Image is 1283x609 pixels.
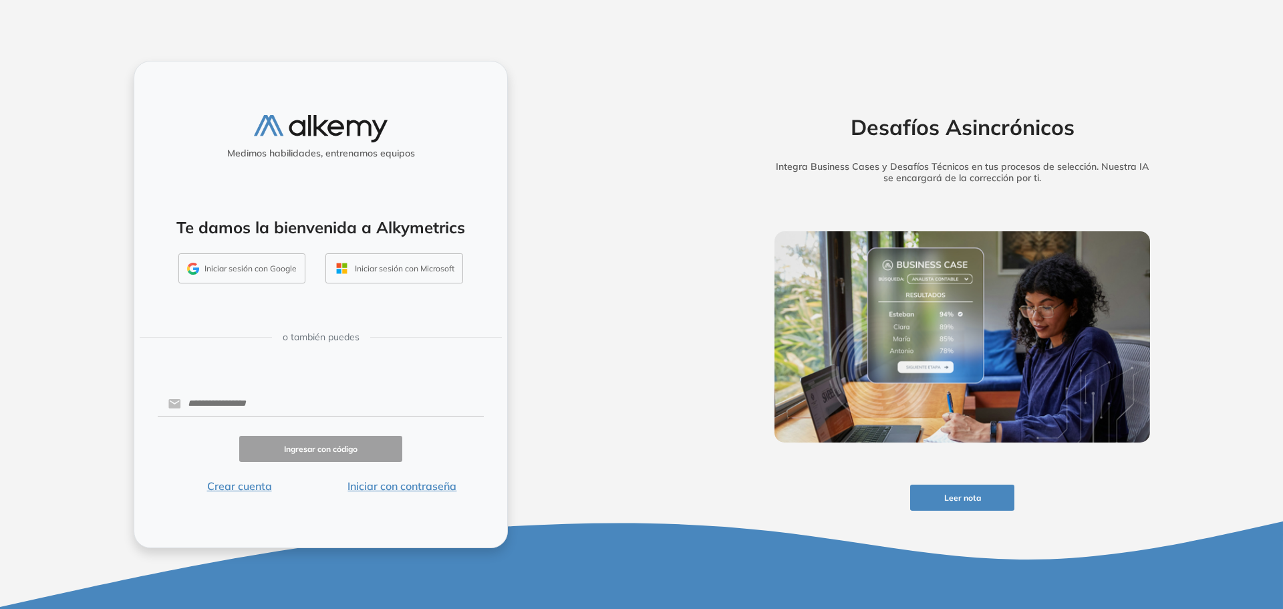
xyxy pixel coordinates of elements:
[239,436,402,462] button: Ingresar con código
[254,115,388,142] img: logo-alkemy
[754,114,1171,140] h2: Desafíos Asincrónicos
[774,231,1150,443] img: img-more-info
[178,253,305,284] button: Iniciar sesión con Google
[283,330,360,344] span: o también puedes
[158,478,321,494] button: Crear cuenta
[754,161,1171,184] h5: Integra Business Cases y Desafíos Técnicos en tus procesos de selección. Nuestra IA se encargará ...
[910,485,1014,511] button: Leer nota
[140,148,502,159] h5: Medimos habilidades, entrenamos equipos
[334,261,349,276] img: OUTLOOK_ICON
[321,478,484,494] button: Iniciar con contraseña
[187,263,199,275] img: GMAIL_ICON
[325,253,463,284] button: Iniciar sesión con Microsoft
[152,218,490,237] h4: Te damos la bienvenida a Alkymetrics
